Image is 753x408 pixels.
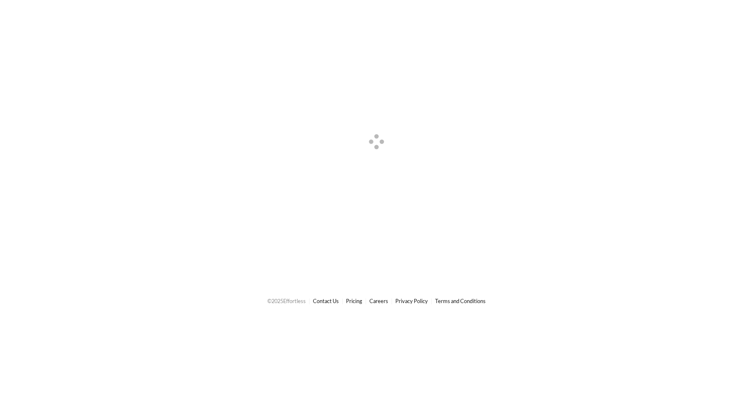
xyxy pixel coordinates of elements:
a: Terms and Conditions [435,298,486,304]
a: Pricing [346,298,362,304]
a: Careers [369,298,388,304]
span: © 2025 Effortless [267,298,306,304]
a: Privacy Policy [395,298,428,304]
a: Contact Us [313,298,339,304]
